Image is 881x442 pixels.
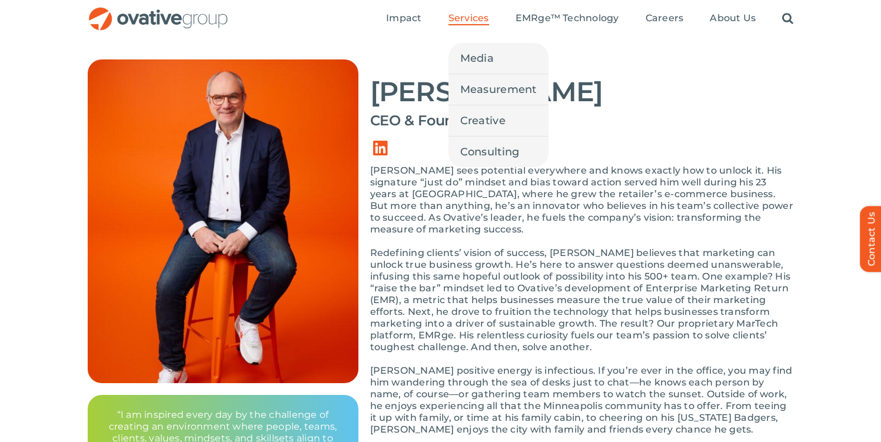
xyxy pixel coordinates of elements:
h4: CEO & Founder [370,112,794,129]
p: Redefining clients’ vision of success, [PERSON_NAME] believes that marketing can unlock true busi... [370,247,794,353]
a: Media [448,43,548,74]
span: Impact [386,12,421,24]
p: [PERSON_NAME] sees potential everywhere and knows exactly how to unlock it. His signature “just d... [370,165,794,235]
img: Bio_-_Dale[1] [88,59,358,383]
a: Consulting [448,137,548,167]
span: About Us [710,12,756,24]
span: Media [460,50,494,67]
p: [PERSON_NAME] positive energy is infectious. If you’re ever in the office, you may find him wande... [370,365,794,436]
a: EMRge™ Technology [516,12,619,25]
a: Services [448,12,489,25]
a: Impact [386,12,421,25]
h2: [PERSON_NAME] [370,77,794,107]
a: About Us [710,12,756,25]
span: Careers [646,12,684,24]
a: Search [782,12,793,25]
span: Creative [460,112,506,129]
a: Careers [646,12,684,25]
span: Consulting [460,144,520,160]
span: EMRge™ Technology [516,12,619,24]
a: Measurement [448,74,548,105]
a: OG_Full_horizontal_RGB [88,6,229,17]
a: Creative [448,105,548,136]
span: Services [448,12,489,24]
a: Link to https://www.linkedin.com/in/dalenitschke/ [364,132,397,165]
span: Measurement [460,81,537,98]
